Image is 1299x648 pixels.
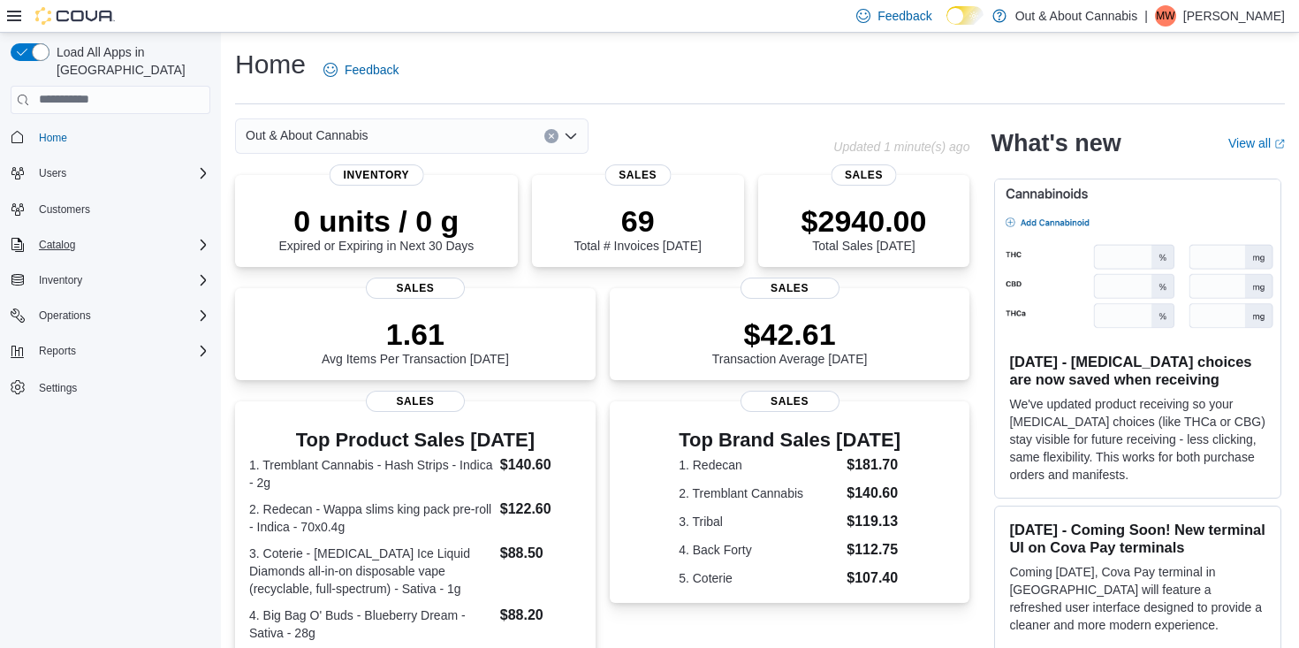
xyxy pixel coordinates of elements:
span: Customers [39,202,90,217]
p: Coming [DATE], Cova Pay terminal in [GEOGRAPHIC_DATA] will feature a refreshed user interface des... [1009,563,1266,634]
button: Clear input [544,129,558,143]
span: Operations [39,309,91,323]
span: Out & About Cannabis [246,125,368,146]
button: Operations [32,305,98,326]
h3: [DATE] - [MEDICAL_DATA] choices are now saved when receiving [1009,353,1266,388]
dd: $88.20 [500,605,581,626]
div: Total # Invoices [DATE] [574,203,701,253]
h1: Home [235,47,306,82]
button: Users [32,163,73,184]
svg: External link [1274,139,1285,149]
span: Inventory [330,164,424,186]
a: Feedback [316,52,406,88]
dd: $140.60 [847,483,900,504]
h2: What's new [991,129,1120,157]
span: Reports [39,344,76,358]
span: MW [1156,5,1174,27]
button: Settings [4,374,217,400]
h3: Top Brand Sales [DATE] [679,430,900,451]
div: Avg Items Per Transaction [DATE] [322,316,509,366]
span: Reports [32,340,210,362]
p: $42.61 [712,316,868,352]
dd: $88.50 [500,543,581,564]
a: Customers [32,199,97,220]
button: Reports [4,339,217,363]
p: We've updated product receiving so your [MEDICAL_DATA] choices (like THCa or CBG) stay visible fo... [1009,395,1266,484]
dd: $107.40 [847,568,900,589]
dd: $181.70 [847,454,900,476]
button: Inventory [32,270,89,291]
a: View allExternal link [1228,136,1285,150]
input: Dark Mode [946,6,984,25]
span: Catalog [32,234,210,255]
dt: 3. Tribal [679,513,839,530]
p: Updated 1 minute(s) ago [833,140,969,154]
span: Home [39,131,67,145]
button: Reports [32,340,83,362]
span: Users [32,163,210,184]
span: Operations [32,305,210,326]
p: Out & About Cannabis [1015,5,1138,27]
button: Operations [4,303,217,328]
dt: 3. Coterie - [MEDICAL_DATA] Ice Liquid Diamonds all-in-on disposable vape (recyclable, full-spect... [249,545,493,598]
dd: $112.75 [847,539,900,560]
dt: 4. Big Bag O' Buds - Blueberry Dream - Sativa - 28g [249,606,493,642]
button: Open list of options [564,129,578,143]
p: [PERSON_NAME] [1183,5,1285,27]
dd: $122.60 [500,499,581,520]
p: | [1144,5,1148,27]
dt: 2. Redecan - Wappa slims king pack pre-roll - Indica - 70x0.4g [249,500,493,536]
dt: 4. Back Forty [679,541,839,559]
span: Sales [741,278,839,299]
button: Customers [4,196,217,222]
span: Sales [831,164,897,186]
img: Cova [35,7,115,25]
a: Home [32,127,74,149]
dt: 1. Redecan [679,456,839,474]
a: Settings [32,377,84,399]
button: Catalog [4,233,217,257]
div: Total Sales [DATE] [801,203,927,253]
button: Inventory [4,268,217,293]
span: Sales [366,391,465,412]
button: Home [4,125,217,150]
dd: $140.60 [500,454,581,476]
span: Sales [741,391,839,412]
span: Users [39,166,66,180]
nav: Complex example [11,118,210,446]
button: Users [4,161,217,186]
div: Transaction Average [DATE] [712,316,868,366]
p: 1.61 [322,316,509,352]
h3: [DATE] - Coming Soon! New terminal UI on Cova Pay terminals [1009,521,1266,556]
button: Catalog [32,234,82,255]
span: Inventory [39,273,82,287]
h3: Top Product Sales [DATE] [249,430,581,451]
span: Sales [604,164,671,186]
span: Dark Mode [946,25,947,26]
span: Settings [32,376,210,398]
span: Feedback [877,7,931,25]
span: Catalog [39,238,75,252]
span: Home [32,126,210,149]
span: Feedback [345,61,399,79]
dd: $119.13 [847,511,900,532]
span: Inventory [32,270,210,291]
p: $2940.00 [801,203,927,239]
span: Sales [366,278,465,299]
p: 69 [574,203,701,239]
dt: 2. Tremblant Cannabis [679,484,839,502]
p: 0 units / 0 g [278,203,474,239]
span: Load All Apps in [GEOGRAPHIC_DATA] [49,43,210,79]
div: Expired or Expiring in Next 30 Days [278,203,474,253]
span: Customers [32,198,210,220]
div: Mark Wolk [1155,5,1176,27]
dt: 5. Coterie [679,569,839,587]
dt: 1. Tremblant Cannabis - Hash Strips - Indica - 2g [249,456,493,492]
span: Settings [39,381,77,395]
